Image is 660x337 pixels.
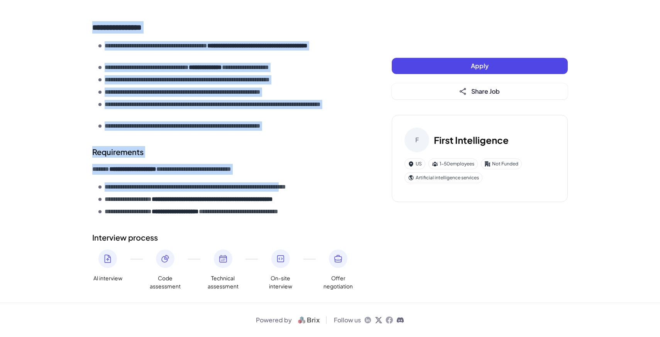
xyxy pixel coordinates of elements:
span: Powered by [256,315,292,325]
span: On-site interview [265,274,296,290]
div: F [404,128,429,152]
button: Apply [392,58,568,74]
button: Share Job [392,83,568,99]
img: logo [295,315,323,325]
div: Artificial intelligence services [404,172,482,183]
h2: Interview process [92,232,361,243]
span: Code assessment [150,274,181,290]
h3: First Intelligence [434,133,509,147]
div: Not Funded [481,158,522,169]
span: Share Job [471,87,500,95]
h2: Requirements [92,146,361,158]
span: AI interview [93,274,122,282]
span: Technical assessment [208,274,239,290]
span: Offer negotiation [323,274,354,290]
div: 1-50 employees [428,158,478,169]
span: Follow us [334,315,361,325]
span: Apply [471,62,489,70]
div: US [404,158,425,169]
